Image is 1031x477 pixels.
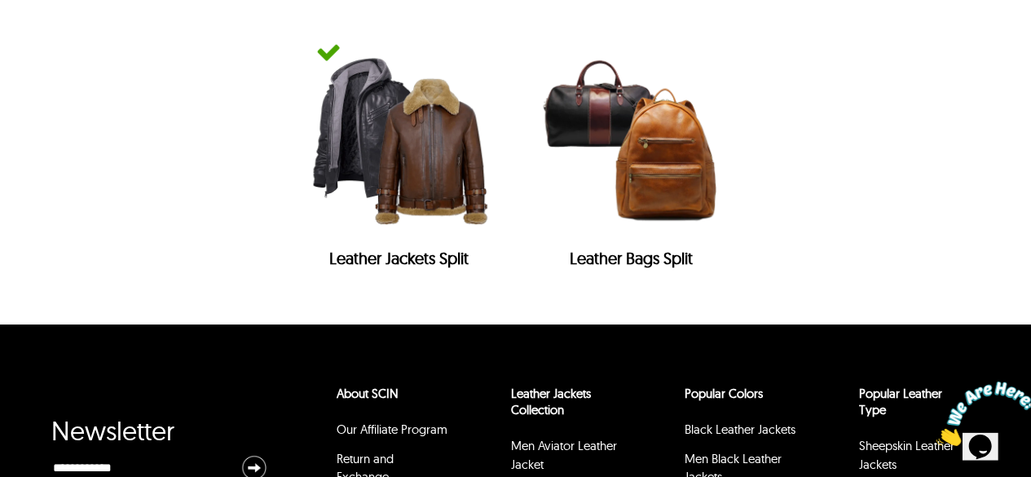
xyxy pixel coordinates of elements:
a: About SCIN [337,386,399,401]
a: Leather BagsLeather Bags Split [516,24,748,293]
h2: Leather Jackets Split [300,249,500,276]
a: Leather Jackets Collection [511,386,591,417]
img: Leather Jackets [300,41,500,241]
a: Our Affiliate Program [337,422,448,437]
li: Our Affiliate Program [335,418,450,448]
a: Sheepskin Leather Jackets [859,438,954,472]
h2: Leather Bags Split [532,249,732,276]
span: 1 [7,7,13,20]
a: green-tick-iconLeather JacketsLeather Jackets Split [284,24,516,293]
div: Newsletter [51,422,267,455]
img: green-tick-icon [316,41,341,65]
a: Men Aviator Leather Jacket [511,438,617,472]
a: Black Leather Jackets [685,422,796,437]
iframe: chat widget [930,375,1031,453]
a: popular leather jacket colors [685,386,764,401]
a: Popular Leather Type [859,386,942,417]
img: Leather Bags [532,41,732,241]
img: Chat attention grabber [7,7,108,71]
li: Black Leather Jackets [683,418,798,448]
